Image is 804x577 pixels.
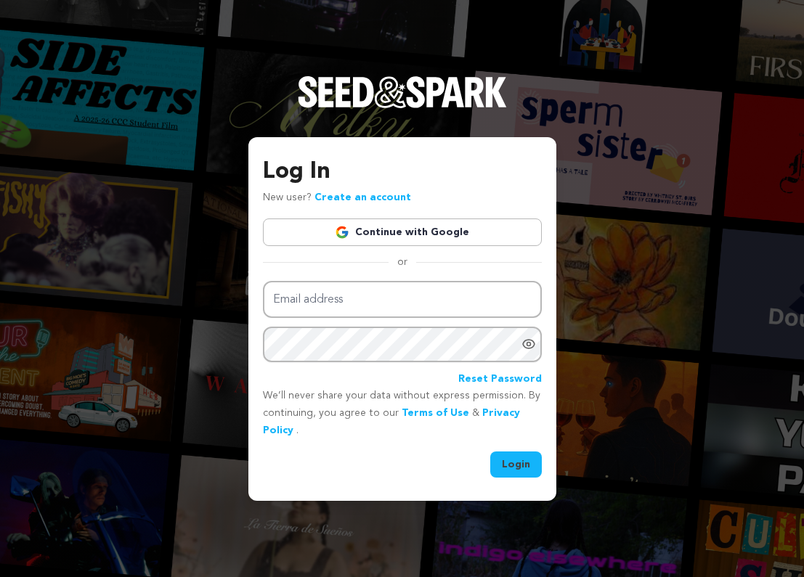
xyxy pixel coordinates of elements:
[263,281,542,318] input: Email address
[521,337,536,351] a: Show password as plain text. Warning: this will display your password on the screen.
[263,155,542,189] h3: Log In
[490,451,542,478] button: Login
[263,218,542,246] a: Continue with Google
[314,192,411,202] a: Create an account
[458,371,542,388] a: Reset Password
[263,189,411,207] p: New user?
[335,225,349,240] img: Google logo
[402,408,469,418] a: Terms of Use
[263,388,542,439] p: We’ll never share your data without express permission. By continuing, you agree to our & .
[298,76,507,108] img: Seed&Spark Logo
[389,255,416,269] span: or
[298,76,507,137] a: Seed&Spark Homepage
